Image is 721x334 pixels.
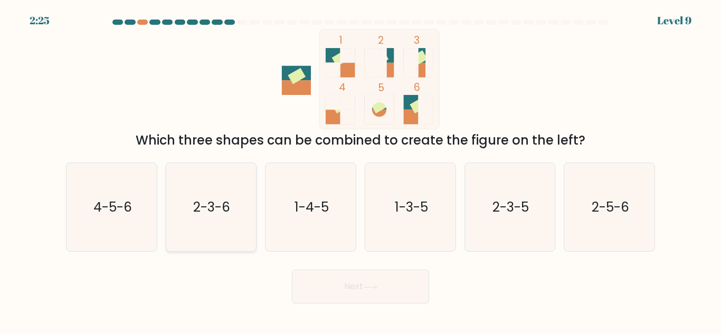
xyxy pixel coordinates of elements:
[30,13,50,28] div: 2:25
[339,80,346,94] tspan: 4
[414,33,420,47] tspan: 3
[378,33,384,47] tspan: 2
[72,131,649,150] div: Which three shapes can be combined to create the figure on the left?
[194,198,231,216] text: 2-3-6
[414,80,420,94] tspan: 6
[657,13,691,28] div: Level 9
[292,270,429,303] button: Next
[394,198,428,216] text: 1-3-5
[295,198,329,216] text: 1-4-5
[592,198,629,216] text: 2-5-6
[378,81,384,95] tspan: 5
[93,198,131,216] text: 4-5-6
[492,198,529,216] text: 2-3-5
[339,33,343,47] tspan: 1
